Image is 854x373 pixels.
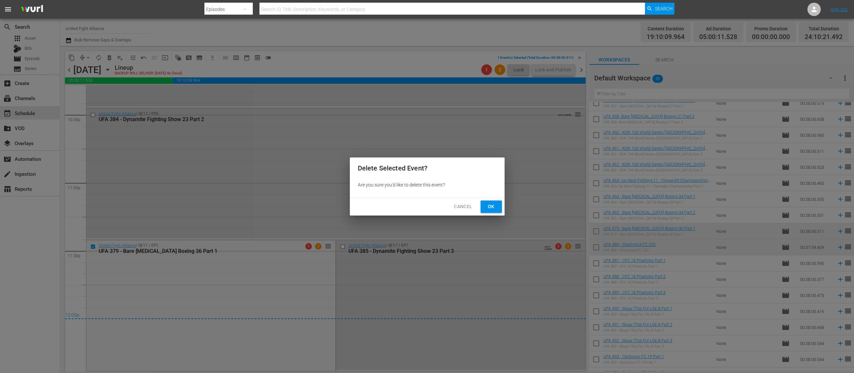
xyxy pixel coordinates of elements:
span: menu [4,5,12,13]
a: Sign Out [830,7,848,12]
button: Cancel [449,201,478,213]
img: ans4CAIJ8jUAAAAAAAAAAAAAAAAAAAAAAAAgQb4GAAAAAAAAAAAAAAAAAAAAAAAAJMjXAAAAAAAAAAAAAAAAAAAAAAAAgAT5G... [16,2,48,17]
span: Search [655,3,672,15]
span: Ok [486,203,497,211]
span: Cancel [454,203,472,211]
div: Are you sure you'd like to delete this event? [350,179,505,191]
button: Ok [481,201,502,213]
h2: Delete Selected Event? [358,163,497,173]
